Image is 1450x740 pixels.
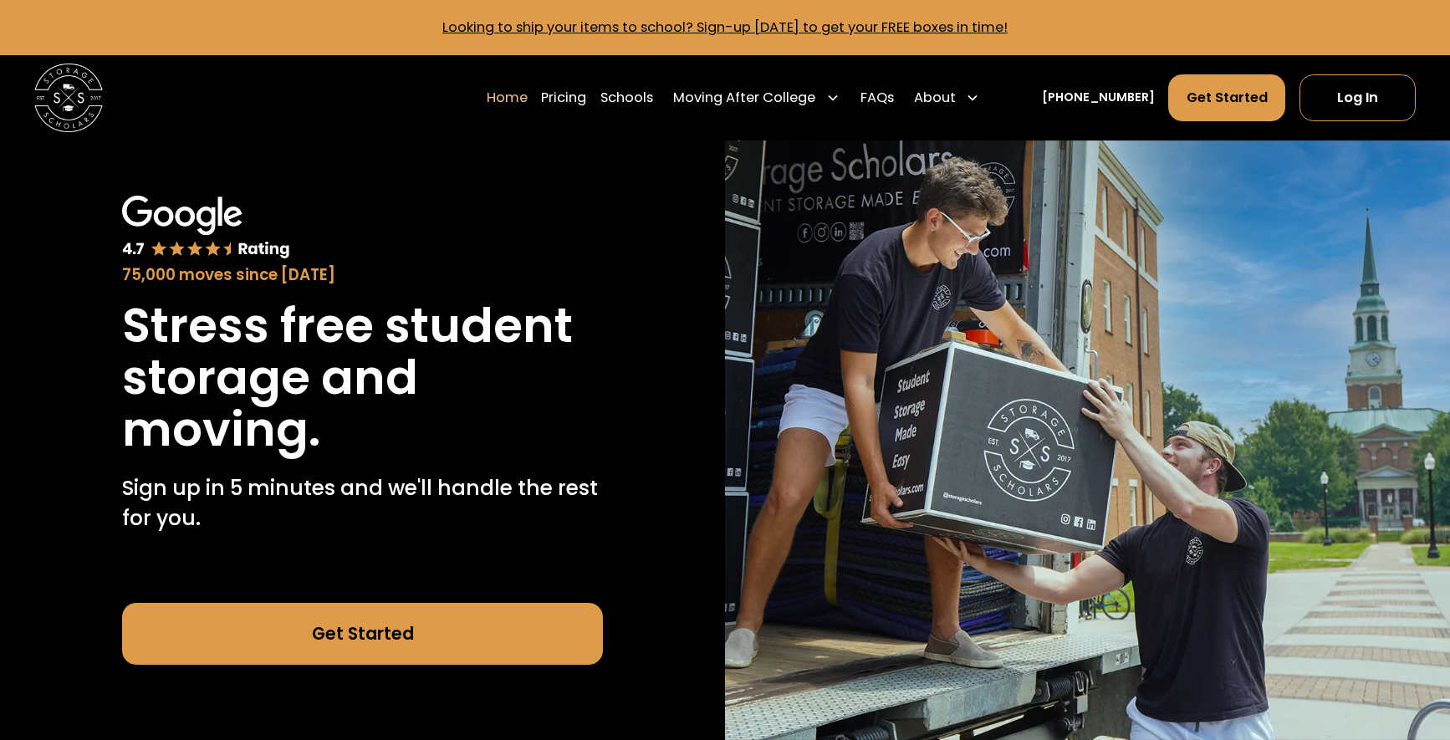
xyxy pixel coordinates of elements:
a: Get Started [122,603,602,665]
a: FAQs [860,74,894,121]
p: Sign up in 5 minutes and we'll handle the rest for you. [122,473,602,535]
a: Looking to ship your items to school? Sign-up [DATE] to get your FREE boxes in time! [442,18,1008,37]
a: [PHONE_NUMBER] [1042,89,1155,107]
img: Google 4.7 star rating [122,196,290,260]
a: Get Started [1168,74,1285,120]
div: Moving After College [673,88,815,109]
a: Pricing [541,74,586,121]
a: Home [487,74,528,121]
h1: Stress free student storage and moving. [122,300,602,456]
img: Storage Scholars main logo [34,64,103,132]
a: Schools [600,74,653,121]
div: 75,000 moves since [DATE] [122,263,602,287]
a: Log In [1299,74,1416,120]
div: About [914,88,956,109]
img: Storage Scholars makes moving and storage easy. [725,140,1450,740]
